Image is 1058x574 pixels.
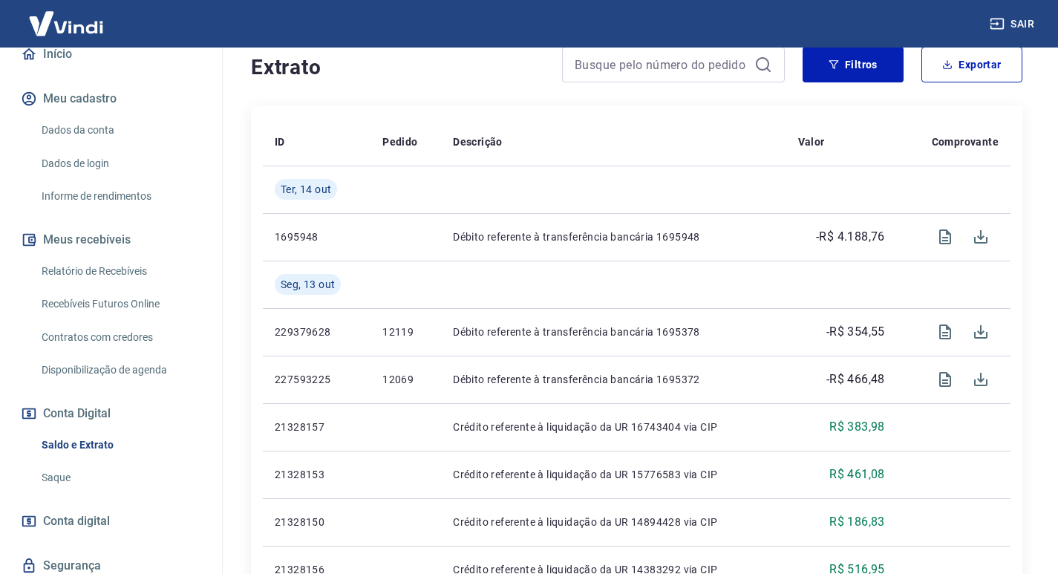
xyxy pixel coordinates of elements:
a: Início [18,38,204,71]
p: Débito referente à transferência bancária 1695378 [453,324,774,339]
p: Pedido [382,134,417,149]
img: Vindi [18,1,114,46]
p: Comprovante [932,134,999,149]
p: -R$ 466,48 [826,371,885,388]
p: -R$ 354,55 [826,323,885,341]
p: R$ 186,83 [829,513,885,531]
h4: Extrato [251,53,544,82]
a: Dados de login [36,149,204,179]
a: Recebíveis Futuros Online [36,289,204,319]
a: Saldo e Extrato [36,430,204,460]
p: Crédito referente à liquidação da UR 15776583 via CIP [453,467,774,482]
p: Descrição [453,134,503,149]
p: R$ 461,08 [829,466,885,483]
p: Valor [798,134,825,149]
p: 12069 [382,372,429,387]
span: Download [963,362,999,397]
a: Informe de rendimentos [36,181,204,212]
a: Dados da conta [36,115,204,146]
p: R$ 383,98 [829,418,885,436]
p: 21328153 [275,467,359,482]
span: Seg, 13 out [281,277,335,292]
button: Filtros [803,47,904,82]
p: 21328157 [275,420,359,434]
button: Meus recebíveis [18,224,204,256]
a: Relatório de Recebíveis [36,256,204,287]
input: Busque pelo número do pedido [575,53,748,76]
p: Crédito referente à liquidação da UR 16743404 via CIP [453,420,774,434]
a: Saque [36,463,204,493]
p: Débito referente à transferência bancária 1695948 [453,229,774,244]
p: 12119 [382,324,429,339]
p: ID [275,134,285,149]
a: Conta digital [18,505,204,538]
button: Sair [987,10,1040,38]
p: Crédito referente à liquidação da UR 14894428 via CIP [453,515,774,529]
span: Conta digital [43,511,110,532]
button: Meu cadastro [18,82,204,115]
p: 227593225 [275,372,359,387]
span: Visualizar [927,314,963,350]
span: Download [963,219,999,255]
span: Ter, 14 out [281,182,331,197]
p: 21328150 [275,515,359,529]
p: 1695948 [275,229,359,244]
button: Conta Digital [18,397,204,430]
span: Download [963,314,999,350]
p: -R$ 4.188,76 [816,228,885,246]
a: Contratos com credores [36,322,204,353]
button: Exportar [921,47,1022,82]
span: Visualizar [927,362,963,397]
a: Disponibilização de agenda [36,355,204,385]
p: Débito referente à transferência bancária 1695372 [453,372,774,387]
p: 229379628 [275,324,359,339]
span: Visualizar [927,219,963,255]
